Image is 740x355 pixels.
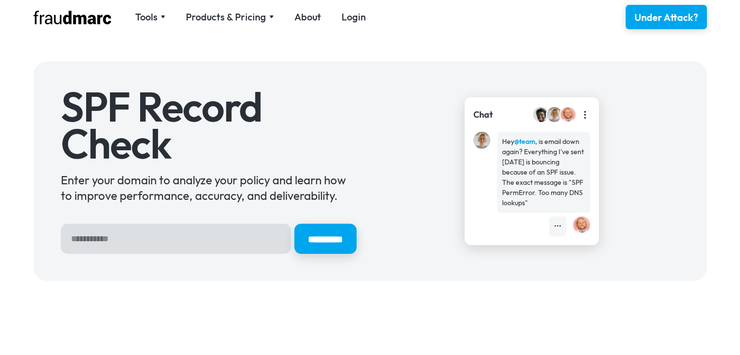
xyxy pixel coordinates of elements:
[514,137,535,146] strong: @team
[626,5,707,29] a: Under Attack?
[634,11,698,24] div: Under Attack?
[61,89,357,162] h1: SPF Record Check
[294,10,321,24] a: About
[135,10,165,24] div: Tools
[61,224,357,254] form: Hero Sign Up Form
[502,137,585,208] div: Hey , is email down again? Everything I've sent [DATE] is bouncing because of an SPF issue. The e...
[186,10,274,24] div: Products & Pricing
[473,108,493,121] div: Chat
[135,10,158,24] div: Tools
[342,10,366,24] a: Login
[61,172,357,203] div: Enter your domain to analyze your policy and learn how to improve performance, accuracy, and deli...
[186,10,266,24] div: Products & Pricing
[554,221,561,231] div: •••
